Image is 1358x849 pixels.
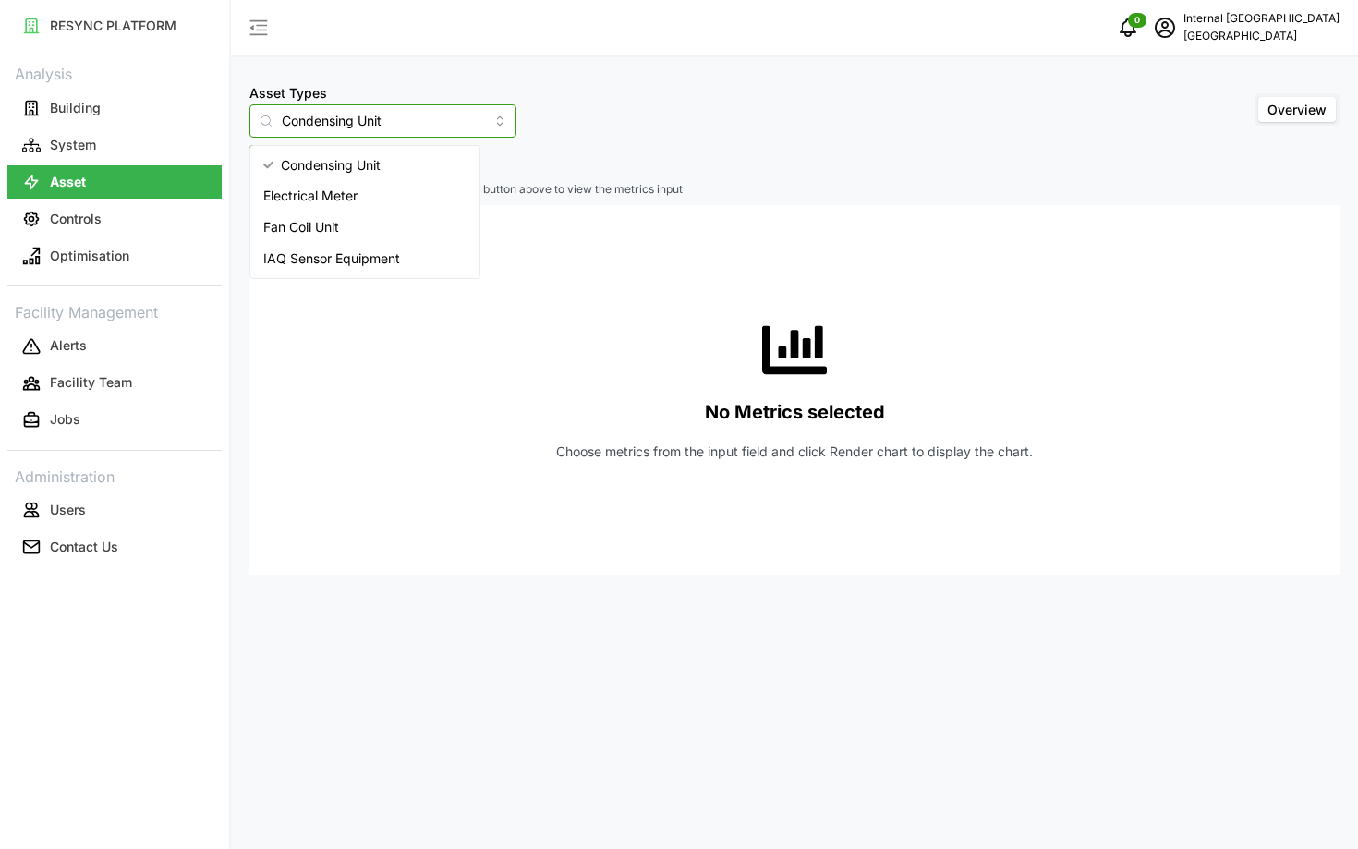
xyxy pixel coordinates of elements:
[50,17,176,35] p: RESYNC PLATFORM
[50,336,87,355] p: Alerts
[7,9,222,42] button: RESYNC PLATFORM
[7,402,222,439] a: Jobs
[263,217,339,237] span: Fan Coil Unit
[7,491,222,528] a: Users
[7,404,222,437] button: Jobs
[7,202,222,236] button: Controls
[7,200,222,237] a: Controls
[556,443,1033,461] p: Choose metrics from the input field and click Render chart to display the chart.
[263,186,358,206] span: Electrical Meter
[7,128,222,162] button: System
[7,165,222,199] button: Asset
[7,328,222,365] a: Alerts
[7,90,222,127] a: Building
[50,173,86,191] p: Asset
[1109,9,1146,46] button: notifications
[1183,10,1340,28] p: Internal [GEOGRAPHIC_DATA]
[7,59,222,86] p: Analysis
[7,91,222,125] button: Building
[50,210,102,228] p: Controls
[249,83,327,103] label: Asset Types
[281,155,381,176] span: Condensing Unit
[7,330,222,363] button: Alerts
[7,237,222,274] a: Optimisation
[50,538,118,556] p: Contact Us
[7,164,222,200] a: Asset
[50,373,132,392] p: Facility Team
[263,249,400,269] span: IAQ Sensor Equipment
[1134,14,1140,27] span: 0
[7,493,222,527] button: Users
[50,99,101,117] p: Building
[7,462,222,489] p: Administration
[7,7,222,44] a: RESYNC PLATFORM
[50,501,86,519] p: Users
[705,397,885,428] p: No Metrics selected
[50,410,80,429] p: Jobs
[7,367,222,400] button: Facility Team
[7,365,222,402] a: Facility Team
[7,528,222,565] a: Contact Us
[249,182,1340,198] p: Select items in the 'Select Locations/Assets' button above to view the metrics input
[7,297,222,324] p: Facility Management
[50,247,129,265] p: Optimisation
[7,127,222,164] a: System
[7,530,222,564] button: Contact Us
[50,136,96,154] p: System
[1146,9,1183,46] button: schedule
[1267,102,1327,117] span: Overview
[1183,28,1340,45] p: [GEOGRAPHIC_DATA]
[7,239,222,273] button: Optimisation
